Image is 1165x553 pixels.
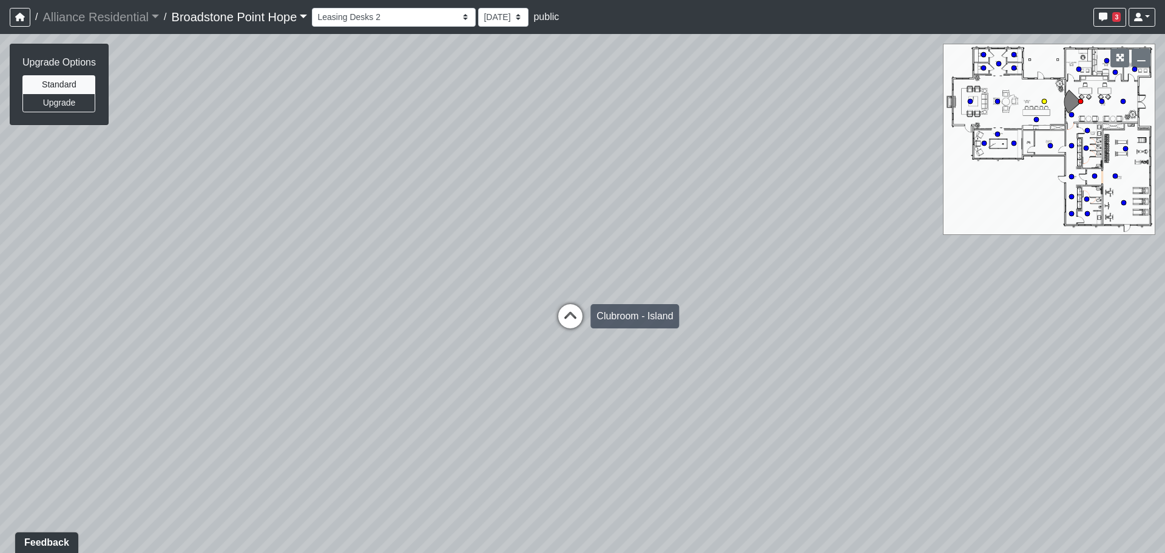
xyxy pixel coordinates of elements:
span: / [30,5,42,29]
button: Standard [22,75,95,94]
button: 3 [1093,8,1126,27]
iframe: Ybug feedback widget [9,529,81,553]
span: public [533,12,559,22]
button: Upgrade [22,93,95,112]
span: 3 [1112,12,1121,22]
h6: Upgrade Options [22,56,96,68]
a: Alliance Residential [42,5,159,29]
div: Clubroom - Island [590,304,679,328]
span: / [159,5,171,29]
a: Broadstone Point Hope [172,5,308,29]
